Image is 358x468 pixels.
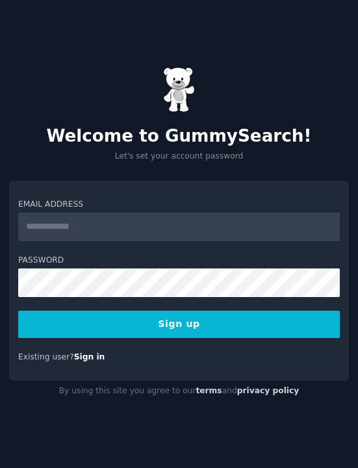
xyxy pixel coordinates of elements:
[237,386,300,395] a: privacy policy
[74,352,105,361] a: Sign in
[18,255,340,266] label: Password
[196,386,222,395] a: terms
[18,311,340,338] button: Sign up
[18,199,340,211] label: Email Address
[163,67,196,112] img: Gummy Bear
[18,352,74,361] span: Existing user?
